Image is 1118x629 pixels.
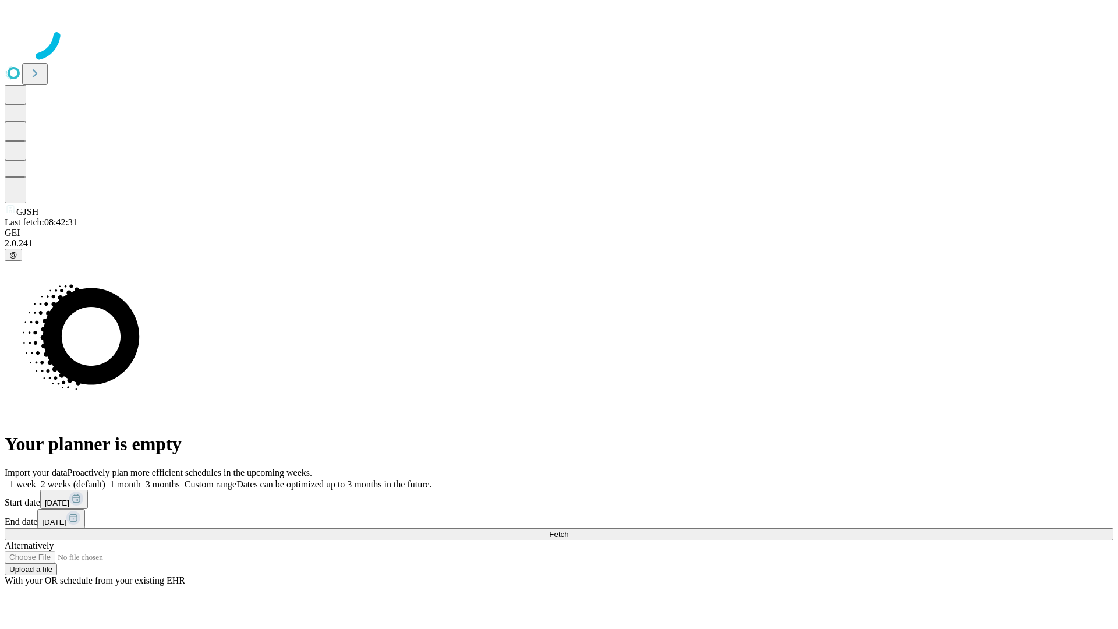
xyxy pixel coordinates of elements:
[37,509,85,528] button: [DATE]
[45,499,69,507] span: [DATE]
[9,479,36,489] span: 1 week
[5,540,54,550] span: Alternatively
[5,490,1113,509] div: Start date
[68,468,312,478] span: Proactively plan more efficient schedules in the upcoming weeks.
[5,468,68,478] span: Import your data
[236,479,431,489] span: Dates can be optimized up to 3 months in the future.
[5,217,77,227] span: Last fetch: 08:42:31
[185,479,236,489] span: Custom range
[41,479,105,489] span: 2 weeks (default)
[5,575,185,585] span: With your OR schedule from your existing EHR
[9,250,17,259] span: @
[5,433,1113,455] h1: Your planner is empty
[16,207,38,217] span: GJSH
[5,228,1113,238] div: GEI
[549,530,568,539] span: Fetch
[5,563,57,575] button: Upload a file
[146,479,180,489] span: 3 months
[110,479,141,489] span: 1 month
[5,528,1113,540] button: Fetch
[42,518,66,526] span: [DATE]
[40,490,88,509] button: [DATE]
[5,249,22,261] button: @
[5,509,1113,528] div: End date
[5,238,1113,249] div: 2.0.241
